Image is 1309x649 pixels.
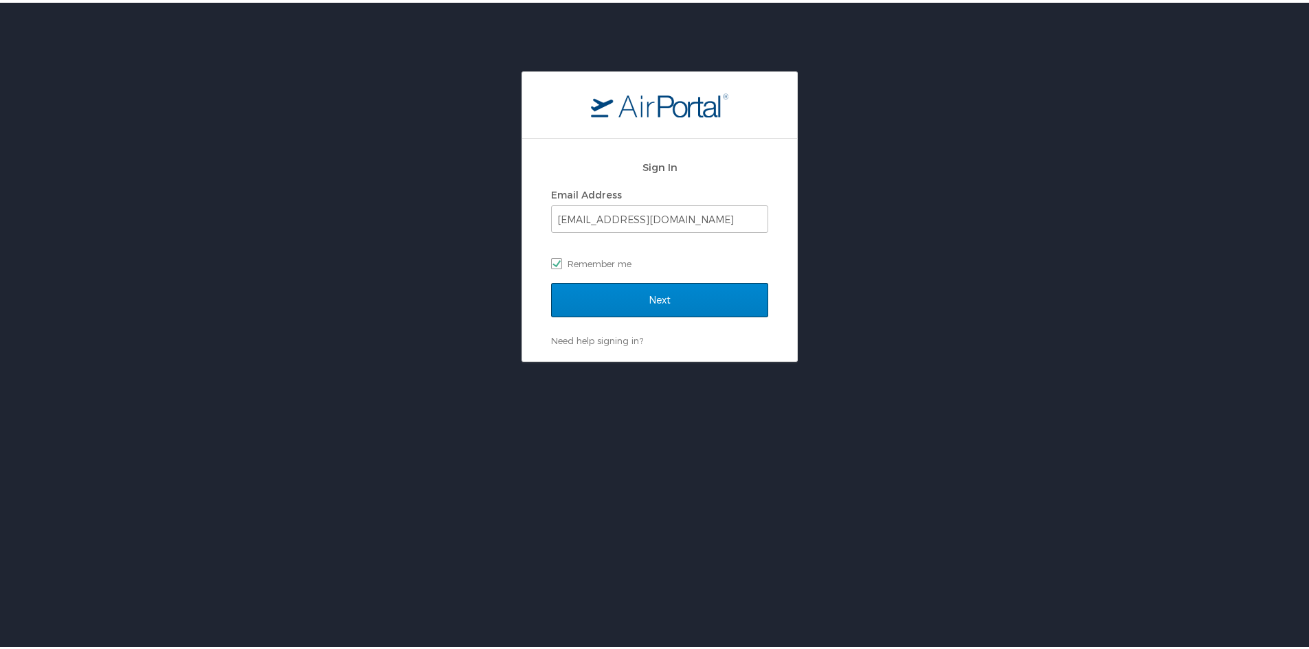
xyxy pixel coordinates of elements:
[551,186,622,198] label: Email Address
[591,90,728,115] img: logo
[551,280,768,315] input: Next
[551,332,643,343] a: Need help signing in?
[551,251,768,271] label: Remember me
[551,157,768,172] h2: Sign In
